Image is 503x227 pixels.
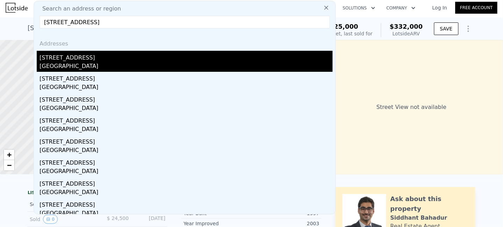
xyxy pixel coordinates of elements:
[40,72,333,83] div: [STREET_ADDRESS]
[40,62,333,72] div: [GEOGRAPHIC_DATA]
[30,215,92,224] div: Sold
[40,125,333,135] div: [GEOGRAPHIC_DATA]
[40,209,333,219] div: [GEOGRAPHIC_DATA]
[4,160,14,171] a: Zoom out
[390,194,468,214] div: Ask about this property
[330,23,358,30] span: $25,000
[455,2,497,14] a: Free Account
[40,51,333,62] div: [STREET_ADDRESS]
[461,22,475,36] button: Show Options
[252,220,319,227] div: 2003
[28,23,155,33] div: [STREET_ADDRESS] , Ashford , WA 98304
[7,150,12,159] span: +
[184,220,252,227] div: Year Improved
[37,5,121,13] span: Search an address or region
[37,34,333,51] div: Addresses
[107,215,129,221] span: $ 24,500
[390,23,423,30] span: $332,000
[390,214,447,222] div: Siddhant Bahadur
[320,40,503,174] div: Street View not available
[40,177,333,188] div: [STREET_ADDRESS]
[40,198,333,209] div: [STREET_ADDRESS]
[7,161,12,170] span: −
[390,30,423,37] div: Lotside ARV
[40,167,333,177] div: [GEOGRAPHIC_DATA]
[40,146,333,156] div: [GEOGRAPHIC_DATA]
[40,156,333,167] div: [STREET_ADDRESS]
[40,16,330,28] input: Enter an address, city, region, neighborhood or zip code
[134,215,165,224] div: [DATE]
[40,135,333,146] div: [STREET_ADDRESS]
[40,83,333,93] div: [GEOGRAPHIC_DATA]
[28,190,168,197] div: LISTING & SALE HISTORY
[4,150,14,160] a: Zoom in
[43,215,58,224] button: View historical data
[315,30,373,37] div: Off Market, last sold for
[337,2,381,14] button: Solutions
[6,3,28,13] img: Lotside
[424,4,455,11] a: Log In
[40,104,333,114] div: [GEOGRAPHIC_DATA]
[381,2,421,14] button: Company
[40,114,333,125] div: [STREET_ADDRESS]
[30,200,92,209] div: Sold
[40,188,333,198] div: [GEOGRAPHIC_DATA]
[434,22,459,35] button: SAVE
[40,93,333,104] div: [STREET_ADDRESS]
